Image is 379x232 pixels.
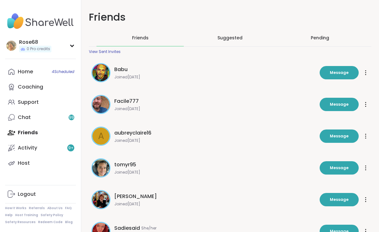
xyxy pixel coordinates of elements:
[330,197,349,202] span: Message
[330,102,349,107] span: Message
[5,64,76,79] a: Home4Scheduled
[330,70,349,76] span: Message
[330,165,349,171] span: Message
[38,220,63,224] a: Redeem Code
[89,10,371,24] h1: Friends
[92,159,110,176] img: tomyr95
[114,138,316,143] span: Joined [DATE]
[330,133,349,139] span: Message
[311,35,329,41] div: Pending
[320,98,359,111] button: Message
[29,206,45,210] a: Referrals
[18,99,39,106] div: Support
[92,96,110,113] img: Facile777
[65,206,72,210] a: FAQ
[217,35,243,41] span: Suggested
[89,49,121,54] div: View Sent Invites
[5,213,13,217] a: Help
[114,161,136,169] span: tomyr95
[320,193,359,206] button: Message
[98,129,104,143] span: a
[114,106,316,111] span: Joined [DATE]
[114,202,316,207] span: Joined [DATE]
[5,206,26,210] a: How It Works
[18,144,37,151] div: Activity
[132,35,149,41] span: Friends
[320,129,359,143] button: Message
[27,46,50,52] span: 0 Pro credits
[114,224,140,232] span: Sadiesaid
[114,66,128,73] span: Babu
[5,220,36,224] a: Safety Resources
[92,191,110,208] img: Judy
[5,79,76,95] a: Coaching
[5,140,76,156] a: Activity9+
[52,69,74,74] span: 4 Scheduled
[114,129,151,137] span: aubreyclaire16
[114,75,316,80] span: Joined [DATE]
[92,64,110,81] img: Babu
[5,156,76,171] a: Host
[320,66,359,79] button: Message
[65,220,73,224] a: Blog
[5,10,76,32] img: ShareWell Nav Logo
[114,170,316,175] span: Joined [DATE]
[5,110,76,125] a: Chat99
[41,213,63,217] a: Safety Policy
[5,95,76,110] a: Support
[68,145,74,151] span: 9 +
[19,39,51,46] div: Rose68
[141,226,156,231] span: She/her
[47,206,63,210] a: About Us
[6,41,17,51] img: Rose68
[18,191,36,198] div: Logout
[18,68,33,75] div: Home
[114,97,139,105] span: Facile777
[5,187,76,202] a: Logout
[15,213,38,217] a: Host Training
[69,115,74,120] span: 99
[320,161,359,175] button: Message
[18,83,43,90] div: Coaching
[18,160,30,167] div: Host
[114,193,157,200] span: [PERSON_NAME]
[18,114,31,121] div: Chat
